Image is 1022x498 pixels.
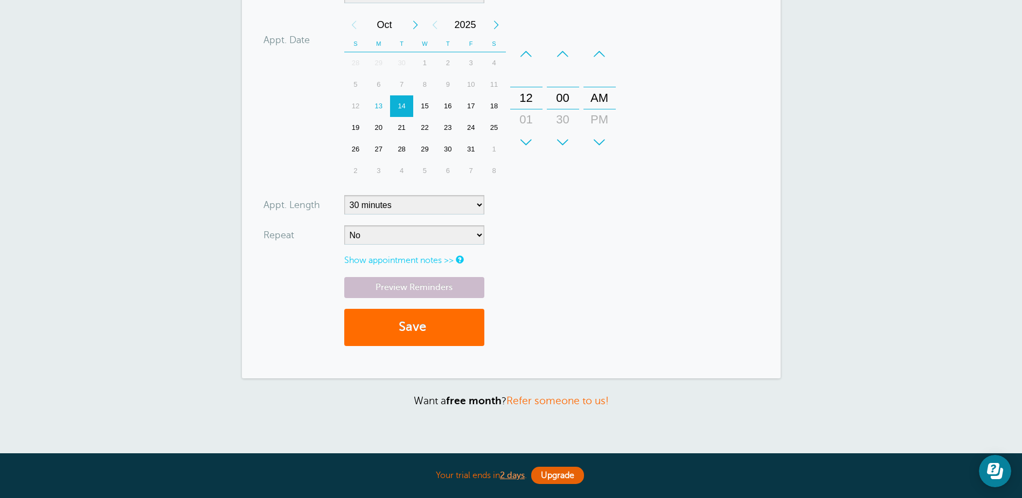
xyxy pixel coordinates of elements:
[460,74,483,95] div: 10
[460,139,483,160] div: 31
[483,52,506,74] div: Saturday, October 4
[483,74,506,95] div: Saturday, October 11
[413,139,436,160] div: Wednesday, October 29
[344,117,367,139] div: Sunday, October 19
[263,200,320,210] label: Appt. Length
[390,95,413,117] div: 14
[344,139,367,160] div: Sunday, October 26
[436,160,460,182] div: 6
[413,52,436,74] div: 1
[367,117,390,139] div: Monday, October 20
[390,36,413,52] th: T
[460,95,483,117] div: Friday, October 17
[344,160,367,182] div: 2
[364,14,406,36] span: October
[460,117,483,139] div: Friday, October 24
[390,74,413,95] div: Tuesday, October 7
[436,139,460,160] div: Thursday, October 30
[367,139,390,160] div: Monday, October 27
[390,139,413,160] div: 28
[413,117,436,139] div: 22
[531,467,584,484] a: Upgrade
[344,74,367,95] div: 5
[486,14,506,36] div: Next Year
[413,52,436,74] div: Wednesday, October 1
[344,277,484,298] a: Preview Reminders
[436,139,460,160] div: 30
[547,43,579,153] div: Minutes
[483,160,506,182] div: Saturday, November 8
[390,95,413,117] div: Tuesday, October 14
[413,160,436,182] div: Wednesday, November 5
[344,36,367,52] th: S
[413,36,436,52] th: W
[550,87,576,109] div: 00
[460,95,483,117] div: 17
[483,52,506,74] div: 4
[550,109,576,130] div: 30
[436,52,460,74] div: Thursday, October 2
[979,455,1011,487] iframe: Resource center
[344,139,367,160] div: 26
[413,160,436,182] div: 5
[460,160,483,182] div: Friday, November 7
[483,36,506,52] th: S
[367,117,390,139] div: 20
[587,109,613,130] div: PM
[460,117,483,139] div: 24
[367,36,390,52] th: M
[367,139,390,160] div: 27
[483,139,506,160] div: Saturday, November 1
[413,139,436,160] div: 29
[513,130,539,152] div: 02
[436,74,460,95] div: Thursday, October 9
[367,52,390,74] div: Monday, September 29
[344,309,484,346] button: Save
[436,95,460,117] div: 16
[513,87,539,109] div: 12
[344,14,364,36] div: Previous Month
[413,74,436,95] div: Wednesday, October 8
[436,117,460,139] div: Thursday, October 23
[413,117,436,139] div: Wednesday, October 22
[460,52,483,74] div: 3
[456,256,462,263] a: Notes are for internal use only, and are not visible to your clients.
[344,95,367,117] div: Sunday, October 12
[483,95,506,117] div: Saturday, October 18
[483,160,506,182] div: 8
[390,52,413,74] div: 30
[344,255,454,265] a: Show appointment notes >>
[344,117,367,139] div: 19
[344,95,367,117] div: 12
[367,52,390,74] div: 29
[367,74,390,95] div: Monday, October 6
[587,87,613,109] div: AM
[390,160,413,182] div: 4
[242,395,781,407] p: Want a ?
[436,52,460,74] div: 2
[413,95,436,117] div: Wednesday, October 15
[483,74,506,95] div: 11
[460,74,483,95] div: Friday, October 10
[436,160,460,182] div: Thursday, November 6
[500,471,525,480] a: 2 days
[413,74,436,95] div: 8
[483,117,506,139] div: Saturday, October 25
[483,95,506,117] div: 18
[460,160,483,182] div: 7
[344,160,367,182] div: Sunday, November 2
[483,117,506,139] div: 25
[436,117,460,139] div: 23
[436,36,460,52] th: T
[367,95,390,117] div: 13
[367,160,390,182] div: Monday, November 3
[263,35,310,45] label: Appt. Date
[446,395,502,406] strong: free month
[263,230,294,240] label: Repeat
[367,74,390,95] div: 6
[425,14,444,36] div: Previous Year
[344,74,367,95] div: Sunday, October 5
[513,109,539,130] div: 01
[413,95,436,117] div: 15
[436,74,460,95] div: 9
